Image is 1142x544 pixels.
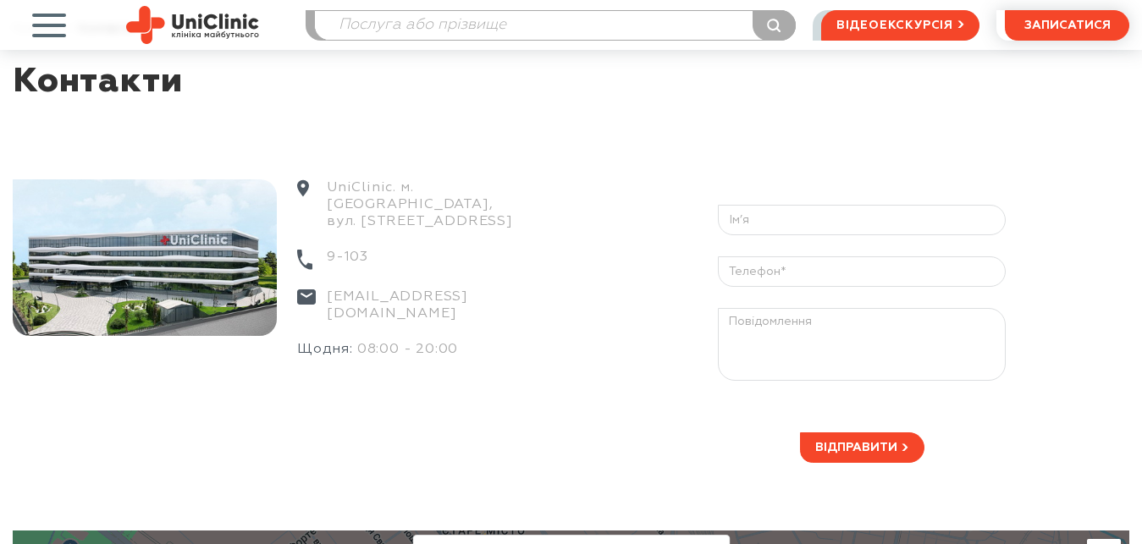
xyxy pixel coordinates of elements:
[327,288,548,322] a: [EMAIL_ADDRESS][DOMAIN_NAME]
[836,11,953,40] span: відеоекскурсія
[126,6,259,44] img: Uniclinic
[297,179,548,249] div: UniClinic. м. [GEOGRAPHIC_DATA], вул. [STREET_ADDRESS]
[1005,10,1129,41] button: записатися
[718,205,1006,235] input: Ім’я
[13,61,1129,120] h1: Контакти
[821,10,979,41] a: відеоекскурсія
[800,432,924,463] button: Відправити
[315,11,795,40] input: Послуга або прізвище
[297,341,548,376] div: 08:00 - 20:00
[1024,19,1111,31] span: записатися
[297,343,357,356] span: Щодня:
[815,442,897,453] span: Відправити
[327,249,368,270] a: 9-103
[718,256,1006,287] input: Телефон*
